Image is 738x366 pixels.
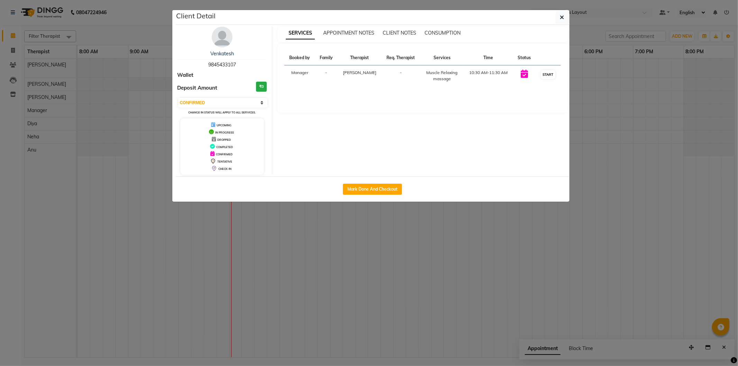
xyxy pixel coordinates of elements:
[284,51,315,65] th: Booked by
[425,30,461,36] span: CONSUMPTION
[315,51,337,65] th: Family
[176,11,216,21] h5: Client Detail
[216,153,233,156] span: CONFIRMED
[210,51,234,57] a: Venkatesh
[343,70,376,75] span: [PERSON_NAME]
[177,71,194,79] span: Wallet
[188,111,256,114] small: Change in status will apply to all services.
[216,145,233,149] span: COMPLETED
[420,51,464,65] th: Services
[383,30,416,36] span: CLIENT NOTES
[464,51,513,65] th: Time
[382,51,420,65] th: Req. Therapist
[208,62,236,68] span: 9845433107
[217,160,232,163] span: TENTATIVE
[177,84,218,92] span: Deposit Amount
[284,65,315,86] td: Manager
[215,131,234,134] span: IN PROGRESS
[212,27,233,47] img: avatar
[343,184,402,195] button: Mark Done And Checkout
[217,138,231,141] span: DROPPED
[338,51,382,65] th: Therapist
[286,27,315,39] span: SERVICES
[513,51,536,65] th: Status
[323,30,374,36] span: APPOINTMENT NOTES
[217,123,231,127] span: UPCOMING
[382,65,420,86] td: -
[315,65,337,86] td: -
[424,70,459,82] div: Muscle Relaxing massage
[464,65,513,86] td: 10:30 AM-11:30 AM
[256,82,267,92] h3: ₹0
[218,167,231,171] span: CHECK-IN
[541,70,555,79] button: START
